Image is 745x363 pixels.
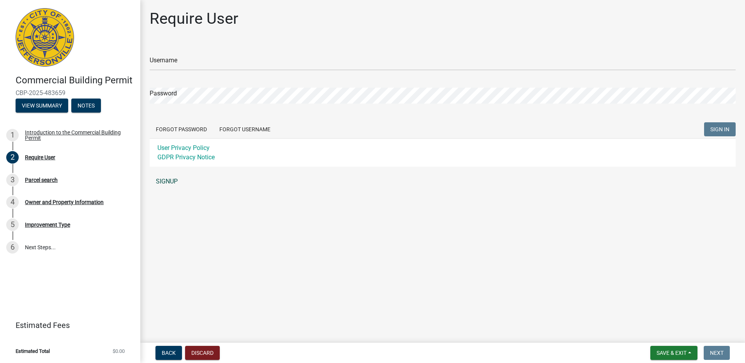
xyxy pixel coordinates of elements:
[704,122,736,136] button: SIGN IN
[25,130,128,141] div: Introduction to the Commercial Building Permit
[157,153,215,161] a: GDPR Privacy Notice
[71,103,101,109] wm-modal-confirm: Notes
[113,349,125,354] span: $0.00
[162,350,176,356] span: Back
[25,177,58,183] div: Parcel search
[6,219,19,231] div: 5
[25,199,104,205] div: Owner and Property Information
[150,122,213,136] button: Forgot Password
[6,317,128,333] a: Estimated Fees
[16,349,50,354] span: Estimated Total
[710,350,724,356] span: Next
[6,129,19,141] div: 1
[25,155,55,160] div: Require User
[6,174,19,186] div: 3
[213,122,277,136] button: Forgot Username
[6,241,19,254] div: 6
[150,9,238,28] h1: Require User
[704,346,730,360] button: Next
[16,8,74,67] img: City of Jeffersonville, Indiana
[6,196,19,208] div: 4
[16,99,68,113] button: View Summary
[185,346,220,360] button: Discard
[16,89,125,97] span: CBP-2025-483659
[25,222,70,227] div: Improvement Type
[71,99,101,113] button: Notes
[710,126,729,132] span: SIGN IN
[157,144,210,152] a: User Privacy Policy
[16,75,134,86] h4: Commercial Building Permit
[650,346,697,360] button: Save & Exit
[657,350,687,356] span: Save & Exit
[16,103,68,109] wm-modal-confirm: Summary
[6,151,19,164] div: 2
[155,346,182,360] button: Back
[150,174,736,189] a: SIGNUP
